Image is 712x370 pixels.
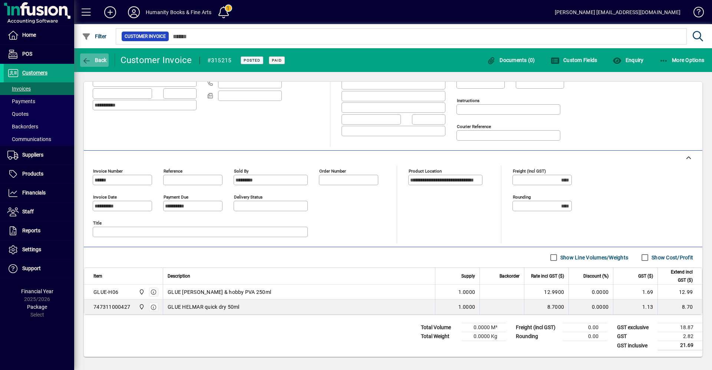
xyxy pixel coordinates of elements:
span: Customers [22,70,47,76]
span: Financial Year [21,288,53,294]
td: 1.13 [613,299,657,314]
a: Financials [4,184,74,202]
td: 18.87 [658,323,702,332]
td: 0.00 [563,332,607,341]
td: Rounding [512,332,563,341]
span: Paid [272,58,282,63]
span: 1.0000 [458,303,475,311]
a: Reports [4,222,74,240]
a: Settings [4,240,74,259]
a: Invoices [4,82,74,95]
mat-label: Instructions [457,98,479,103]
span: Humanity Books & Fine Art Supplies [137,288,145,296]
a: POS [4,45,74,63]
button: Documents (0) [485,53,537,67]
mat-label: Title [93,220,102,226]
mat-label: Invoice number [93,168,123,174]
span: Backorder [500,272,520,280]
span: Discount (%) [583,272,609,280]
div: GLUE-H06 [93,288,118,296]
span: Quotes [7,111,29,117]
a: Payments [4,95,74,108]
td: 0.0000 Kg [462,332,506,341]
span: Filter [82,33,107,39]
span: Financials [22,190,46,196]
span: Products [22,171,43,177]
td: GST inclusive [613,341,658,350]
span: Humanity Books & Fine Art Supplies [137,303,145,311]
span: Invoices [7,86,31,92]
td: 0.0000 [568,285,613,299]
mat-label: Invoice date [93,194,117,200]
label: Show Line Volumes/Weights [559,254,628,261]
label: Show Cost/Profit [650,254,693,261]
a: Quotes [4,108,74,120]
button: Profile [122,6,146,19]
a: Support [4,259,74,278]
mat-label: Sold by [234,168,248,174]
a: Staff [4,203,74,221]
span: Documents (0) [487,57,535,63]
div: Customer Invoice [121,54,192,66]
span: Custom Fields [551,57,597,63]
a: Knowledge Base [688,1,703,26]
div: 12.9900 [529,288,564,296]
span: Support [22,265,41,271]
td: GST [613,332,658,341]
mat-label: Product location [409,168,442,174]
a: Backorders [4,120,74,133]
td: 12.99 [657,285,702,299]
span: Home [22,32,36,38]
span: Supply [461,272,475,280]
mat-label: Reference [164,168,182,174]
td: Freight (incl GST) [512,323,563,332]
a: Communications [4,133,74,145]
button: More Options [657,53,706,67]
div: Humanity Books & Fine Arts [146,6,212,18]
a: Suppliers [4,146,74,164]
span: Rate incl GST ($) [531,272,564,280]
a: Products [4,165,74,183]
td: Total Weight [417,332,462,341]
mat-label: Freight (incl GST) [513,168,546,174]
button: Custom Fields [549,53,599,67]
span: GLUE HELMAR quick dry 50ml [168,303,240,311]
td: 21.69 [658,341,702,350]
span: Staff [22,209,34,215]
span: GST ($) [638,272,653,280]
span: Posted [244,58,260,63]
div: 8.7000 [529,303,564,311]
td: Total Volume [417,323,462,332]
app-page-header-button: Back [74,53,115,67]
td: 8.70 [657,299,702,314]
span: Package [27,304,47,310]
mat-label: Delivery status [234,194,263,200]
div: 747311000427 [93,303,130,311]
span: Enquiry [613,57,643,63]
button: Enquiry [611,53,645,67]
td: 0.0000 M³ [462,323,506,332]
mat-label: Rounding [513,194,531,200]
span: Customer Invoice [125,33,166,40]
button: Back [80,53,109,67]
td: 1.69 [613,285,657,299]
span: Description [168,272,190,280]
td: 0.0000 [568,299,613,314]
button: Filter [80,30,109,43]
a: Home [4,26,74,45]
span: Extend incl GST ($) [662,268,693,284]
span: Reports [22,227,40,233]
span: GLUE [PERSON_NAME] & hobby PVA 250ml [168,288,271,296]
span: 1.0000 [458,288,475,296]
td: 0.00 [563,323,607,332]
mat-label: Order number [319,168,346,174]
span: Item [93,272,102,280]
button: Add [98,6,122,19]
mat-label: Courier Reference [457,124,491,129]
span: Payments [7,98,35,104]
span: More Options [659,57,705,63]
td: GST exclusive [613,323,658,332]
div: #315215 [207,55,232,66]
span: Back [82,57,107,63]
td: 2.82 [658,332,702,341]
